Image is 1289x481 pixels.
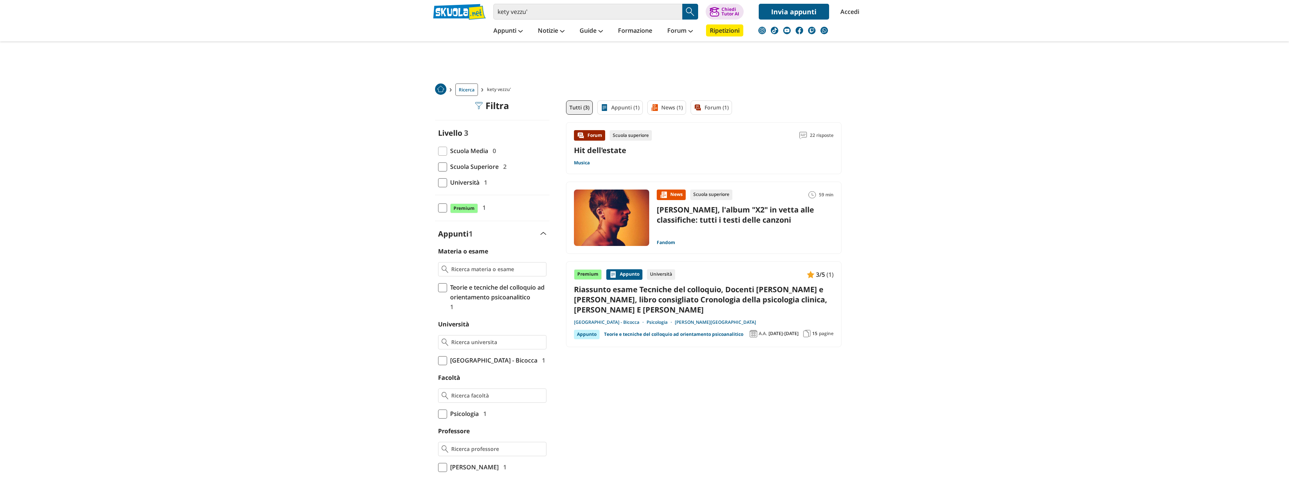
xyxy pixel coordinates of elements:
input: Cerca appunti, riassunti o versioni [493,4,682,20]
input: Ricerca professore [451,445,543,453]
a: Notizie [536,24,566,38]
input: Ricerca facoltà [451,392,543,399]
span: Scuola Superiore [447,162,499,171]
img: Filtra filtri mobile [475,102,482,109]
img: WhatsApp [820,27,828,34]
a: Appunti (1) [597,100,643,115]
label: Materia o esame [438,247,488,255]
span: 3/5 [816,270,825,279]
img: Pagine [803,330,811,337]
a: Tutti (3) [566,100,593,115]
span: Psicologia [447,409,479,419]
span: 1 [481,178,487,187]
div: Scuola superiore [610,130,652,141]
img: Home [435,83,446,95]
img: Immagine news [574,190,649,246]
span: 1 [480,409,487,419]
a: [GEOGRAPHIC_DATA] - Bicocca [574,319,647,325]
a: Teorie e tecniche del colloquio ad orientamento psicoanalitico [604,330,743,339]
span: 1 [539,355,545,365]
a: Forum (1) [691,100,732,115]
a: Forum [665,24,695,38]
img: Ricerca materia o esame [441,266,449,273]
a: Hit dell'estate [574,145,626,155]
a: Musica [574,160,590,166]
span: Scuola Media [447,146,488,156]
span: kety vezzu' [487,83,514,96]
label: Livello [438,128,462,138]
img: Ricerca facoltà [441,392,449,399]
img: Forum contenuto [577,132,584,139]
a: Riassunto esame Tecniche del colloquio, Docenti [PERSON_NAME] e [PERSON_NAME], libro consigliato ... [574,284,834,315]
span: 1 [447,302,454,312]
img: Forum filtro contenuto [694,104,702,111]
a: Home [435,83,446,96]
a: Formazione [616,24,654,38]
label: Professore [438,427,470,435]
label: Facoltà [438,373,460,382]
span: [GEOGRAPHIC_DATA] - Bicocca [447,355,537,365]
span: 1 [479,203,486,212]
img: Appunti filtro contenuto [601,104,608,111]
img: facebook [796,27,803,34]
img: instagram [758,27,766,34]
div: Appunto [606,269,642,280]
span: 0 [490,146,496,156]
span: Università [447,178,479,187]
div: Chiedi Tutor AI [721,7,739,16]
span: Premium [450,203,478,213]
img: twitch [808,27,816,34]
img: Ricerca universita [441,338,449,346]
a: Accedi [840,4,856,20]
span: 15 [812,331,817,337]
a: Invia appunti [759,4,829,20]
button: ChiediTutor AI [706,4,744,20]
img: Apri e chiudi sezione [540,232,546,235]
span: A.A. [759,331,767,337]
div: Università [647,269,675,280]
span: [PERSON_NAME] [447,462,499,472]
img: News filtro contenuto [651,104,658,111]
img: youtube [783,27,791,34]
span: (1) [826,270,834,279]
a: News (1) [647,100,686,115]
div: Scuola superiore [690,190,732,200]
span: 59 min [819,190,834,200]
input: Ricerca materia o esame [451,266,543,273]
img: Appunti contenuto [609,271,617,278]
img: Appunti contenuto [807,271,814,278]
div: Appunto [574,330,600,339]
div: Forum [574,130,605,141]
a: Psicologia [647,319,675,325]
a: Appunti [492,24,525,38]
span: 1 [469,229,473,239]
span: 2 [500,162,507,171]
img: Commenti lettura [799,132,807,139]
a: Fandom [657,240,675,246]
img: Anno accademico [750,330,757,337]
a: [PERSON_NAME], l'album "X2" in vetta alle classifiche: tutti i testi delle canzoni [657,205,814,225]
img: News contenuto [660,191,667,199]
img: Cerca appunti, riassunti o versioni [685,6,696,17]
img: tiktok [771,27,778,34]
a: Ripetizioni [706,24,743,36]
a: Guide [578,24,605,38]
img: Ricerca professore [441,445,449,453]
div: News [657,190,686,200]
a: [PERSON_NAME][GEOGRAPHIC_DATA] [675,319,756,325]
div: Filtra [475,100,509,111]
span: 22 risposte [810,130,834,141]
button: Search Button [682,4,698,20]
input: Ricerca universita [451,338,543,346]
span: Teorie e tecniche del colloquio ad orientamento psicoanalitico [447,282,546,302]
div: Premium [574,269,602,280]
span: pagine [819,331,834,337]
span: 1 [500,462,507,472]
label: Università [438,320,469,328]
a: Ricerca [455,83,478,96]
span: [DATE]-[DATE] [769,331,799,337]
img: Tempo lettura [808,191,816,199]
label: Appunti [438,229,473,239]
span: 3 [464,128,468,138]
